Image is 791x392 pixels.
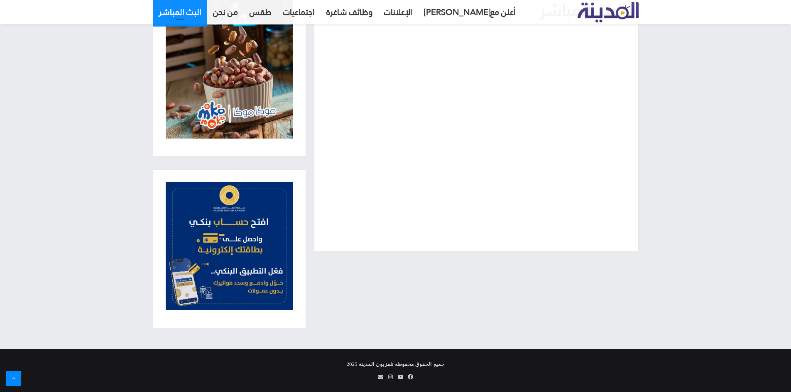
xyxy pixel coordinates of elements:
a: تلفزيون المدينة [578,2,639,23]
div: جميع الحقوق محفوظة تلفزيون المدينة 2025 [153,358,639,371]
img: تلفزيون المدينة [578,2,639,22]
